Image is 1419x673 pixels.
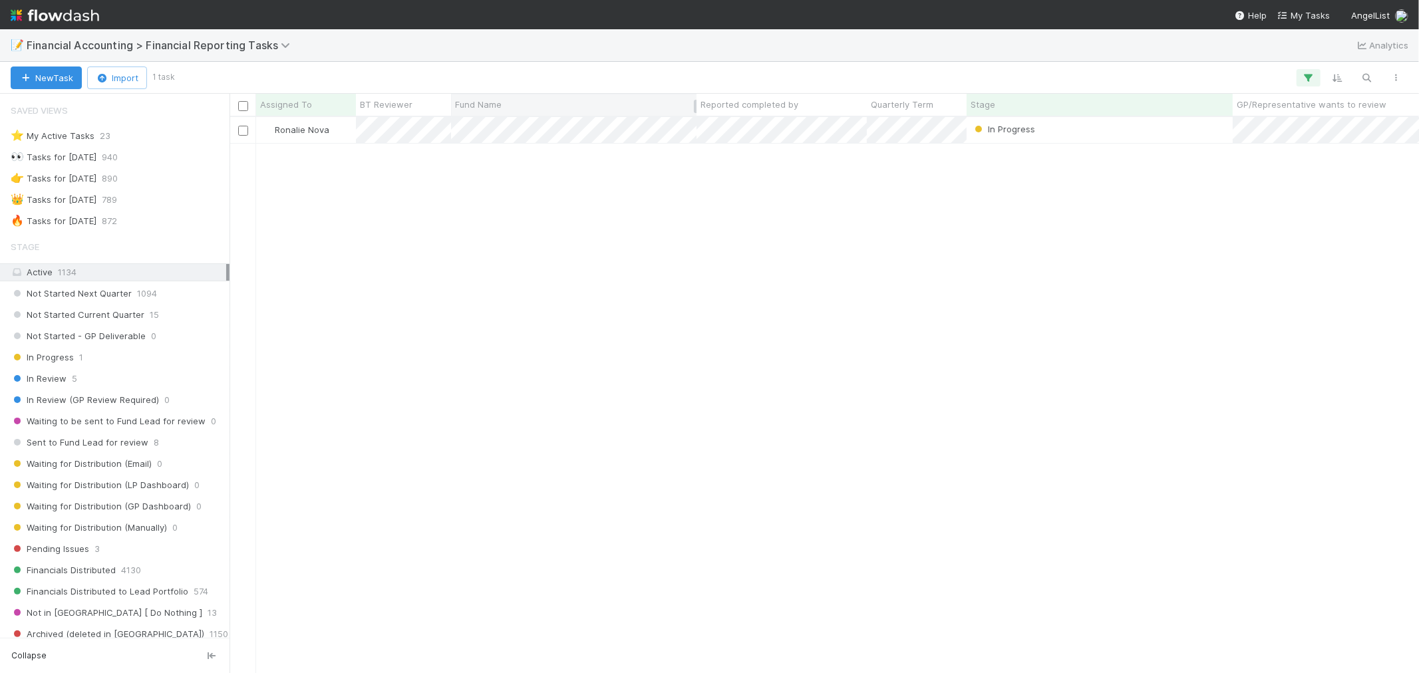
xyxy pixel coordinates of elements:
span: 940 [102,149,118,166]
img: avatar_0d9988fd-9a15-4cc7-ad96-88feab9e0fa9.png [1395,9,1408,23]
span: Quarterly Term [871,98,933,111]
span: 1134 [58,267,77,277]
span: Financials Distributed to Lead Portfolio [11,583,188,600]
span: In Review (GP Review Required) [11,392,159,408]
span: 0 [172,519,178,536]
span: ⭐ [11,130,24,141]
span: 13 [208,605,217,621]
span: 0 [194,477,200,493]
span: 15 [150,307,159,323]
span: 0 [196,498,202,515]
span: 🔥 [11,215,24,226]
span: 574 [194,583,208,600]
span: Not Started Next Quarter [11,285,132,302]
span: Fund Name [455,98,502,111]
span: AngelList [1351,10,1390,21]
span: Not Started Current Quarter [11,307,144,323]
span: Financial Accounting > Financial Reporting Tasks [27,39,297,52]
img: logo-inverted-e16ddd16eac7371096b0.svg [11,4,99,27]
span: In Progress [972,124,1035,134]
small: 1 task [152,71,175,83]
div: My Active Tasks [11,128,94,144]
span: Reported completed by [701,98,798,111]
span: Ronalie Nova [275,124,329,135]
span: Archived (deleted in [GEOGRAPHIC_DATA]) [11,626,204,642]
button: NewTask [11,67,82,89]
div: Tasks for [DATE] [11,213,96,229]
span: 5 [72,370,77,387]
span: 👀 [11,151,24,162]
span: Saved Views [11,97,68,124]
span: 8 [154,434,159,451]
span: BT Reviewer [360,98,412,111]
span: Assigned To [260,98,312,111]
span: 0 [211,413,216,430]
span: 1094 [137,285,157,302]
span: Not in [GEOGRAPHIC_DATA] [ Do Nothing ] [11,605,202,621]
button: Import [87,67,147,89]
span: GP/Representative wants to review [1237,98,1386,111]
span: 0 [151,328,156,344]
span: 23 [100,128,110,144]
span: 👑 [11,194,24,205]
span: 0 [164,392,170,408]
span: 890 [102,170,118,187]
span: 0 [157,456,162,472]
span: 4130 [121,562,141,579]
a: My Tasks [1277,9,1330,22]
span: My Tasks [1277,10,1330,21]
span: Pending Issues [11,541,89,557]
div: In Progress [972,122,1035,136]
input: Toggle All Rows Selected [238,101,248,111]
span: 872 [102,213,117,229]
span: Waiting to be sent to Fund Lead for review [11,413,206,430]
div: Ronalie Nova [261,123,329,136]
span: 📝 [11,39,24,51]
div: Tasks for [DATE] [11,149,96,166]
div: Tasks for [DATE] [11,170,96,187]
span: Waiting for Distribution (GP Dashboard) [11,498,191,515]
img: avatar_0d9988fd-9a15-4cc7-ad96-88feab9e0fa9.png [262,124,273,135]
div: Help [1235,9,1267,22]
span: 3 [94,541,100,557]
span: Stage [971,98,995,111]
div: Tasks for [DATE] [11,192,96,208]
span: Not Started - GP Deliverable [11,328,146,344]
span: In Review [11,370,67,387]
span: Financials Distributed [11,562,116,579]
span: Waiting for Distribution (LP Dashboard) [11,477,189,493]
span: Collapse [11,650,47,662]
div: Active [11,264,226,281]
span: Stage [11,233,39,260]
input: Toggle Row Selected [238,126,248,136]
span: 789 [102,192,117,208]
span: In Progress [11,349,74,366]
span: 1 [79,349,83,366]
span: Waiting for Distribution (Email) [11,456,152,472]
span: Sent to Fund Lead for review [11,434,148,451]
span: 1150 [210,626,228,642]
span: 👉 [11,172,24,184]
span: Waiting for Distribution (Manually) [11,519,167,536]
a: Analytics [1356,37,1408,53]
